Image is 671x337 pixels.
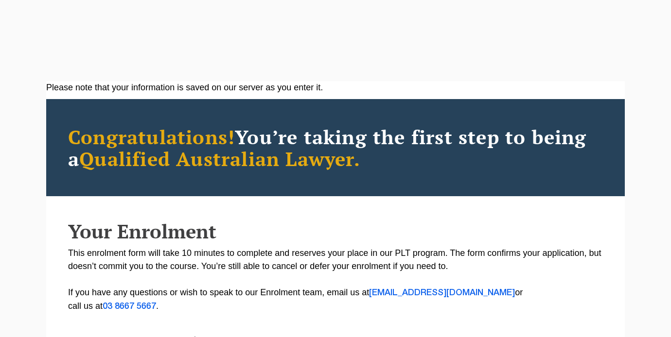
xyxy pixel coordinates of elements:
[369,289,515,297] a: [EMAIL_ADDRESS][DOMAIN_NAME]
[46,81,625,94] div: Please note that your information is saved on our server as you enter it.
[68,247,603,313] p: This enrolment form will take 10 minutes to complete and reserves your place in our PLT program. ...
[68,126,603,169] h2: You’re taking the first step to being a
[79,146,360,171] span: Qualified Australian Lawyer.
[68,220,603,242] h2: Your Enrolment
[103,303,156,310] a: 03 8667 5667
[68,124,235,150] span: Congratulations!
